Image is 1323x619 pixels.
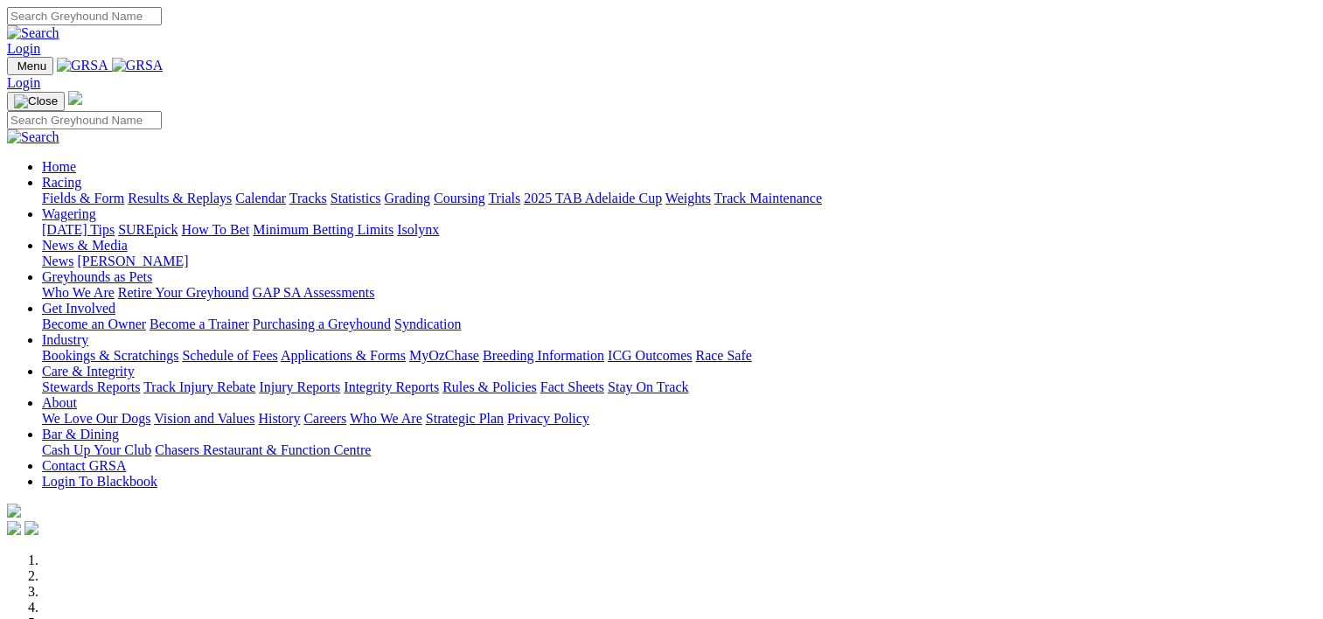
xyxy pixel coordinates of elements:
[42,254,73,268] a: News
[259,379,340,394] a: Injury Reports
[42,442,1316,458] div: Bar & Dining
[118,222,178,237] a: SUREpick
[409,348,479,363] a: MyOzChase
[42,316,1316,332] div: Get Involved
[155,442,371,457] a: Chasers Restaurant & Function Centre
[112,58,164,73] img: GRSA
[57,58,108,73] img: GRSA
[397,222,439,237] a: Isolynx
[7,7,162,25] input: Search
[608,348,692,363] a: ICG Outcomes
[42,238,128,253] a: News & Media
[154,411,254,426] a: Vision and Values
[714,191,822,205] a: Track Maintenance
[42,458,126,473] a: Contact GRSA
[42,395,77,410] a: About
[7,57,53,75] button: Toggle navigation
[150,316,249,331] a: Become a Trainer
[182,348,277,363] a: Schedule of Fees
[7,129,59,145] img: Search
[7,504,21,518] img: logo-grsa-white.png
[608,379,688,394] a: Stay On Track
[258,411,300,426] a: History
[42,175,81,190] a: Racing
[281,348,406,363] a: Applications & Forms
[42,222,115,237] a: [DATE] Tips
[68,91,82,105] img: logo-grsa-white.png
[7,92,65,111] button: Toggle navigation
[42,206,96,221] a: Wagering
[695,348,751,363] a: Race Safe
[665,191,711,205] a: Weights
[442,379,537,394] a: Rules & Policies
[42,191,1316,206] div: Racing
[42,348,1316,364] div: Industry
[128,191,232,205] a: Results & Replays
[42,348,178,363] a: Bookings & Scratchings
[7,75,40,90] a: Login
[289,191,327,205] a: Tracks
[488,191,520,205] a: Trials
[42,411,1316,427] div: About
[540,379,604,394] a: Fact Sheets
[7,521,21,535] img: facebook.svg
[42,332,88,347] a: Industry
[42,316,146,331] a: Become an Owner
[253,285,375,300] a: GAP SA Assessments
[24,521,38,535] img: twitter.svg
[524,191,662,205] a: 2025 TAB Adelaide Cup
[434,191,485,205] a: Coursing
[507,411,589,426] a: Privacy Policy
[143,379,255,394] a: Track Injury Rebate
[42,285,115,300] a: Who We Are
[253,316,391,331] a: Purchasing a Greyhound
[42,379,140,394] a: Stewards Reports
[303,411,346,426] a: Careers
[42,364,135,379] a: Care & Integrity
[235,191,286,205] a: Calendar
[7,41,40,56] a: Login
[331,191,381,205] a: Statistics
[42,285,1316,301] div: Greyhounds as Pets
[42,379,1316,395] div: Care & Integrity
[42,411,150,426] a: We Love Our Dogs
[77,254,188,268] a: [PERSON_NAME]
[118,285,249,300] a: Retire Your Greyhound
[483,348,604,363] a: Breeding Information
[253,222,393,237] a: Minimum Betting Limits
[426,411,504,426] a: Strategic Plan
[42,427,119,442] a: Bar & Dining
[42,269,152,284] a: Greyhounds as Pets
[42,301,115,316] a: Get Involved
[14,94,58,108] img: Close
[17,59,46,73] span: Menu
[42,254,1316,269] div: News & Media
[7,111,162,129] input: Search
[42,159,76,174] a: Home
[7,25,59,41] img: Search
[182,222,250,237] a: How To Bet
[385,191,430,205] a: Grading
[42,442,151,457] a: Cash Up Your Club
[350,411,422,426] a: Who We Are
[42,474,157,489] a: Login To Blackbook
[344,379,439,394] a: Integrity Reports
[42,191,124,205] a: Fields & Form
[394,316,461,331] a: Syndication
[42,222,1316,238] div: Wagering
